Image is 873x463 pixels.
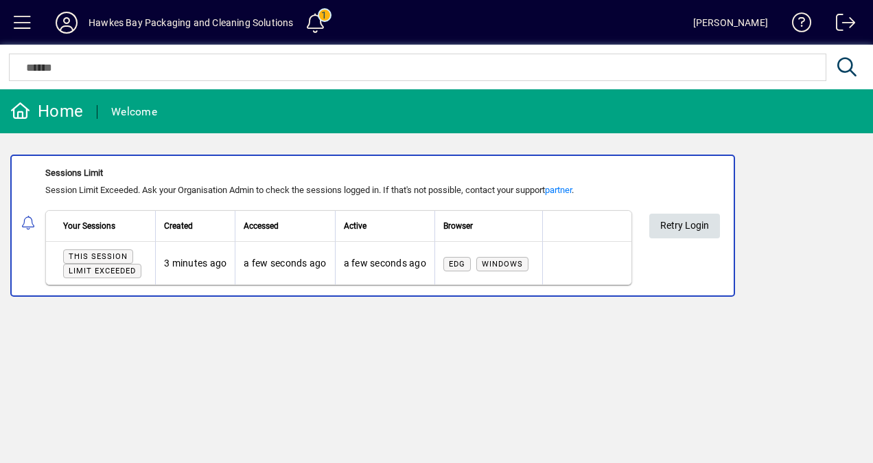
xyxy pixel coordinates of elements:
span: Active [344,218,366,234]
span: Accessed [244,218,279,234]
td: 3 minutes ago [155,242,235,284]
span: Windows [482,260,523,269]
span: Browser [443,218,473,234]
span: Created [164,218,193,234]
div: Welcome [111,101,157,123]
span: Retry Login [660,214,709,237]
span: Edg [449,260,465,269]
span: Limit exceeded [69,267,136,275]
a: Logout [826,3,856,47]
span: Your Sessions [63,218,115,234]
button: Retry Login [649,214,720,238]
td: a few seconds ago [235,242,334,284]
a: partner [545,185,572,195]
div: Home [10,100,83,122]
td: a few seconds ago [335,242,434,284]
span: This session [69,252,128,261]
button: Profile [45,10,89,35]
div: Sessions Limit [45,166,632,180]
div: Session Limit Exceeded. Ask your Organisation Admin to check the sessions logged in. If that's no... [45,183,632,197]
div: Hawkes Bay Packaging and Cleaning Solutions [89,12,294,34]
a: Knowledge Base [782,3,812,47]
div: [PERSON_NAME] [693,12,768,34]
